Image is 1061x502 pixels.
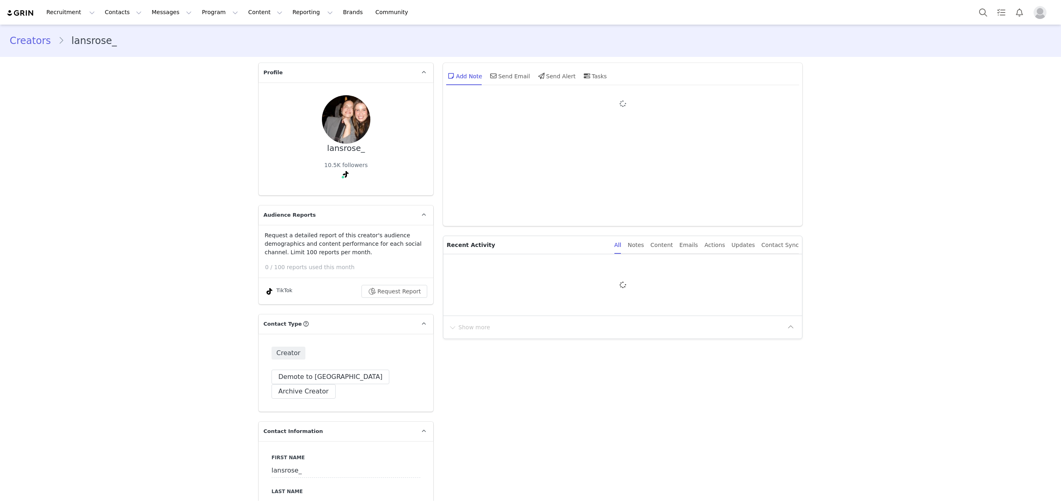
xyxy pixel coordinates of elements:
div: Actions [704,236,725,254]
div: 10.5K followers [324,161,368,169]
img: placeholder-profile.jpg [1034,6,1046,19]
img: 4ca3faff-baa7-4724-a8a2-12a42a2731f3.jpg [322,95,370,144]
div: Send Alert [537,66,576,86]
button: Contacts [100,3,146,21]
div: Contact Sync [761,236,799,254]
button: Messages [147,3,196,21]
span: Profile [263,69,283,77]
div: All [614,236,621,254]
button: Profile [1029,6,1055,19]
label: Last Name [272,488,420,495]
button: Show more [448,321,491,334]
div: Tasks [582,66,607,86]
div: Add Note [446,66,482,86]
div: Send Email [489,66,530,86]
button: Request Report [361,285,428,298]
p: Request a detailed report of this creator's audience demographics and content performance for eac... [265,231,427,257]
p: 0 / 100 reports used this month [265,263,433,272]
div: Updates [731,236,755,254]
button: Program [197,3,243,21]
div: Notes [628,236,644,254]
div: Emails [679,236,698,254]
p: Recent Activity [447,236,608,254]
span: Creator [272,347,305,360]
a: Creators [10,33,58,48]
span: Audience Reports [263,211,316,219]
button: Demote to [GEOGRAPHIC_DATA] [272,370,389,384]
button: Notifications [1011,3,1028,21]
a: Community [371,3,417,21]
button: Content [243,3,287,21]
label: First Name [272,454,420,461]
div: Content [650,236,673,254]
div: TikTok [265,287,292,296]
a: Brands [338,3,370,21]
button: Archive Creator [272,384,336,399]
button: Search [974,3,992,21]
span: Contact Type [263,320,302,328]
button: Recruitment [42,3,100,21]
span: Contact Information [263,427,323,435]
img: grin logo [6,9,35,17]
div: lansrose_ [327,144,365,153]
button: Reporting [288,3,338,21]
a: Tasks [992,3,1010,21]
